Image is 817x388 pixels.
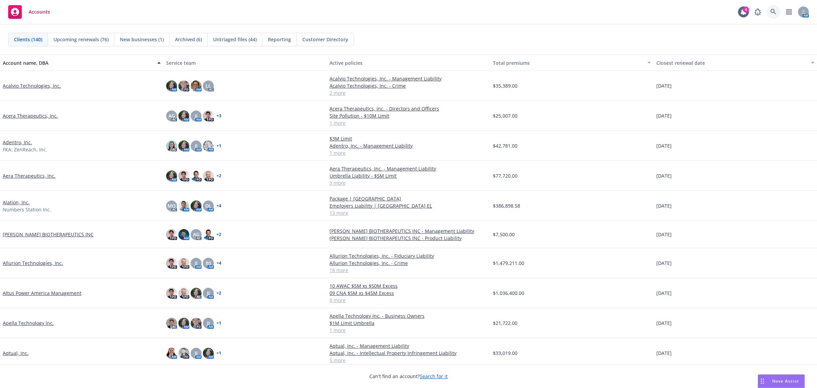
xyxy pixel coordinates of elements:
img: photo [178,288,189,299]
span: [DATE] [656,231,672,238]
span: $1,036,400.00 [493,289,524,297]
img: photo [166,170,177,181]
a: Aqtual, Inc. - Intellectual Property Infringement Liability [330,349,487,357]
span: JJ [195,259,197,267]
button: Nova Assist [758,374,805,388]
a: [PERSON_NAME] BIOTHERAPEUTICS INC - Product Liability [330,235,487,242]
a: Aqtual, Inc. [3,349,29,357]
div: Total premiums [493,59,643,66]
span: Clients (140) [14,36,42,43]
a: [PERSON_NAME] BIOTHERAPEUTICS INC [3,231,94,238]
a: + 2 [217,233,221,237]
span: Upcoming renewals (76) [53,36,109,43]
a: 1 more [330,119,487,126]
a: + 4 [217,204,221,208]
img: photo [166,288,177,299]
img: photo [178,140,189,151]
a: 09 CNA $5M xs $45M Excess [330,289,487,297]
img: photo [166,258,177,269]
img: photo [191,80,202,91]
span: JJ [195,112,197,119]
a: Acera Therapeutics, Inc. [3,112,58,119]
span: Can't find an account? [369,373,448,380]
a: Package | [GEOGRAPHIC_DATA] [330,195,487,202]
span: New businesses (1) [120,36,164,43]
span: $1,479,211.00 [493,259,524,267]
span: [DATE] [656,112,672,119]
img: photo [203,110,214,121]
img: photo [203,348,214,359]
a: 10 AWAC $5M xs $50M Excess [330,282,487,289]
a: Search [767,5,780,19]
div: 4 [743,6,749,13]
a: Acalvio Technologies, Inc. - Management Liability [330,75,487,82]
a: Site Pollution - $10M Limit [330,112,487,119]
img: photo [166,80,177,91]
div: Service team [166,59,324,66]
a: Allurion Technologies, Inc. - Fiduciary Liability [330,252,487,259]
a: 9 more [330,297,487,304]
a: Employers Liability | [GEOGRAPHIC_DATA] EL [330,202,487,209]
div: Active policies [330,59,487,66]
a: Apella Technology Inc. [3,319,54,327]
a: + 2 [217,291,221,295]
a: Allurion Technologies, Inc. - Crime [330,259,487,267]
span: [DATE] [656,202,672,209]
span: $21,722.00 [493,319,517,327]
img: photo [191,170,202,181]
a: Accounts [5,2,53,21]
img: photo [166,348,177,359]
a: + 4 [217,261,221,265]
img: photo [178,318,189,329]
span: JJ [207,319,210,327]
span: [DATE] [656,349,672,357]
a: 2 more [330,89,487,96]
a: Aera Therapeutics, Inc. [3,172,55,179]
a: Altus Power America Management [3,289,81,297]
span: Archived (6) [175,36,202,43]
a: Aera Therapeutics, Inc. - Management Liability [330,165,487,172]
a: Apella Technology Inc. - Business Owners [330,312,487,319]
img: photo [203,229,214,240]
a: 16 more [330,267,487,274]
span: $386,898.58 [493,202,520,209]
a: $3M Limit [330,135,487,142]
a: Adentro, Inc. [3,139,32,146]
span: Reporting [268,36,291,43]
span: JJ [195,142,197,149]
button: Active policies [327,55,490,71]
a: Aqtual, Inc. - Management Liability [330,342,487,349]
span: DL [205,202,211,209]
span: Untriaged files (44) [213,36,257,43]
span: AG [193,231,199,238]
img: photo [178,200,189,211]
span: $77,720.00 [493,172,517,179]
img: photo [166,229,177,240]
img: photo [191,200,202,211]
span: [DATE] [656,259,672,267]
img: photo [178,348,189,359]
a: + 1 [217,351,221,355]
a: Search for it [420,373,448,379]
a: Report a Bug [751,5,765,19]
a: 13 more [330,209,487,217]
button: Service team [163,55,327,71]
span: BS [206,259,211,267]
button: Total premiums [490,55,654,71]
a: + 1 [217,321,221,325]
img: photo [166,318,177,329]
span: [DATE] [656,289,672,297]
span: [DATE] [656,82,672,89]
span: [DATE] [656,142,672,149]
span: $33,019.00 [493,349,517,357]
a: + 1 [217,144,221,148]
a: 5 more [330,357,487,364]
span: JJ [207,289,210,297]
span: [DATE] [656,172,672,179]
img: photo [191,288,202,299]
img: photo [191,318,202,329]
span: Nova Assist [772,378,799,384]
a: 3 more [330,179,487,186]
